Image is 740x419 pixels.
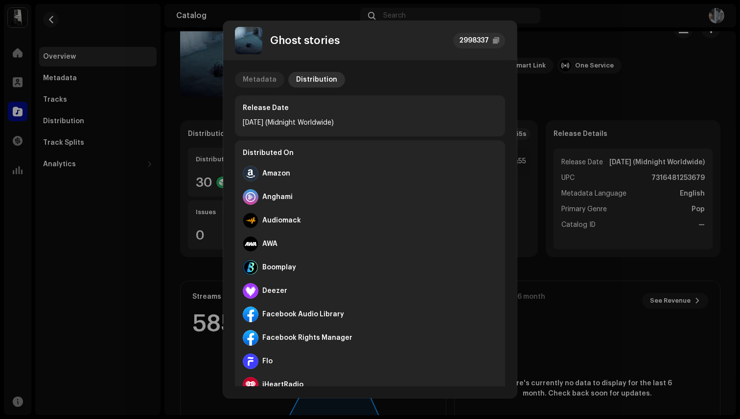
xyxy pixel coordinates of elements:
div: Amazon [262,170,290,177]
div: [DATE] (Midnight Worldwide) [243,117,497,129]
div: Facebook Rights Manager [262,334,352,342]
div: Ghost stories [270,35,340,46]
div: Boomplay [262,264,296,271]
div: AWA [262,240,277,248]
div: Distributed On [243,148,497,162]
img: 560db48a-bbd3-47d5-a5af-95344dd5c668 [235,27,262,54]
div: Facebook Audio Library [262,310,344,318]
div: iHeartRadio [262,381,303,389]
div: 2998337 [459,35,489,46]
div: Deezer [262,287,287,295]
div: Audiomack [262,217,301,224]
div: Flo [262,357,273,365]
div: Release Date [243,103,497,113]
div: Distribution [296,72,337,88]
div: Metadata [243,72,277,88]
div: Anghami [262,193,293,201]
